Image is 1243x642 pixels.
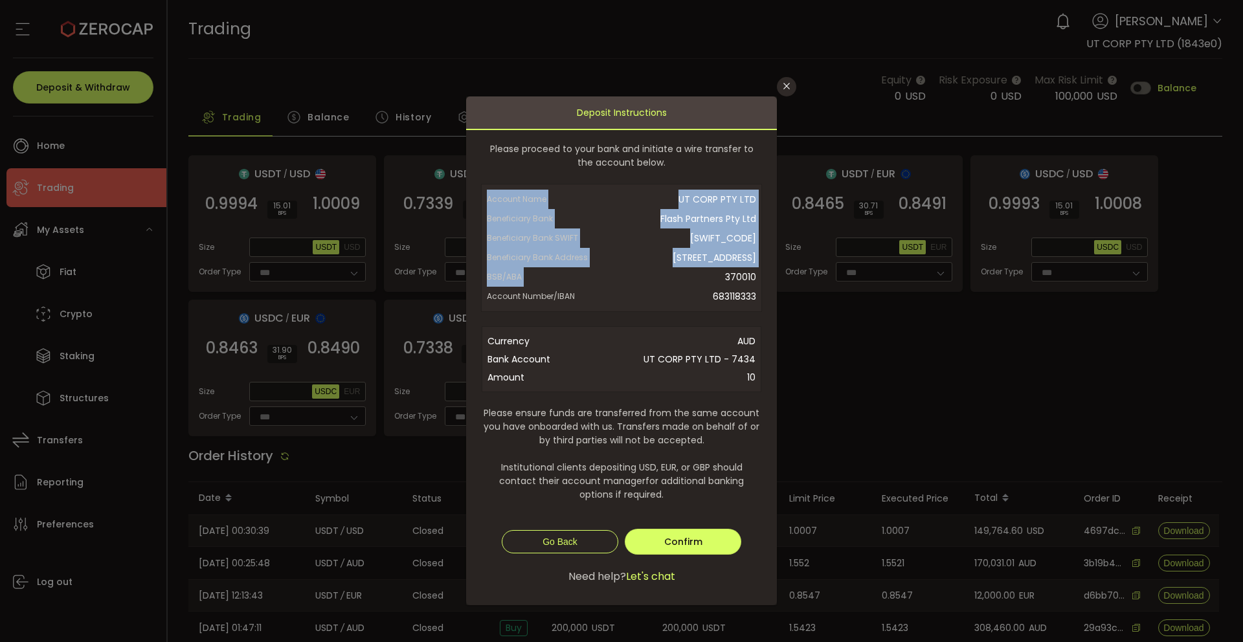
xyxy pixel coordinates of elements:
span: Account Number/IBAN [487,287,590,306]
span: AUD [559,332,756,350]
span: Currency [487,332,559,350]
span: [SWIFT_CODE] [590,228,756,248]
span: Need help? [568,569,626,584]
button: Close [777,77,796,96]
span: Beneficiary Bank SWIFT [487,228,590,248]
span: UT CORP PTY LTD [590,190,756,209]
span: Amount [487,368,559,386]
span: Please ensure funds are transferred from the same account you have onboarded with us. Transfers m... [482,406,761,502]
button: Confirm [625,529,741,555]
span: [STREET_ADDRESS] [590,248,756,267]
span: Beneficiary Bank [487,209,590,228]
span: 683118333 [590,287,756,306]
span: Confirm [664,535,702,548]
span: Flash Partners Pty Ltd [590,209,756,228]
span: 370010 [590,267,756,287]
div: dialog [466,96,777,605]
span: Beneficiary Bank Address [487,248,590,267]
span: BSB/ABA [487,267,590,287]
button: Go Back [502,530,618,553]
span: Go Back [543,537,577,547]
span: Account Name [487,190,590,209]
span: Please proceed to your bank and initiate a wire transfer to the account below. [482,142,761,170]
span: Let's chat [626,569,675,584]
iframe: Chat Widget [1178,580,1243,642]
span: 10 [559,368,756,386]
span: UT CORP PTY LTD - 7434 [559,350,756,368]
span: Bank Account [487,350,559,368]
